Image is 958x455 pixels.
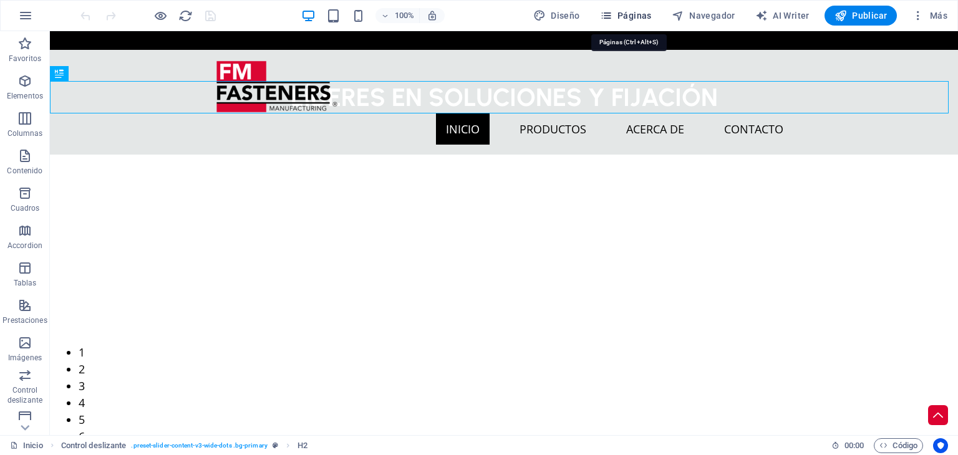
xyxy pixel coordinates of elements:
[912,9,947,22] span: Más
[131,438,267,453] span: . preset-slider-content-v3-wide-dots .bg-primary
[2,315,47,325] p: Prestaciones
[667,6,740,26] button: Navegador
[844,438,864,453] span: 00 00
[61,438,127,453] span: Haz clic para seleccionar y doble clic para editar
[831,438,864,453] h6: Tiempo de la sesión
[61,438,307,453] nav: breadcrumb
[394,8,414,23] h6: 100%
[933,438,948,453] button: Usercentrics
[9,54,41,64] p: Favoritos
[595,6,657,26] button: Páginas
[14,278,37,288] p: Tablas
[853,441,855,450] span: :
[273,442,278,449] i: Este elemento es un preajuste personalizable
[10,438,43,453] a: Haz clic para cancelar la selección y doble clic para abrir páginas
[825,6,898,26] button: Publicar
[528,6,585,26] div: Diseño (Ctrl+Alt+Y)
[879,438,917,453] span: Código
[298,438,307,453] span: Haz clic para seleccionar y doble clic para editar
[178,9,193,23] i: Volver a cargar página
[750,6,815,26] button: AI Writer
[427,10,438,21] i: Al redimensionar, ajustar el nivel de zoom automáticamente para ajustarse al dispositivo elegido.
[7,128,43,138] p: Columnas
[874,438,923,453] button: Código
[672,9,735,22] span: Navegador
[375,8,420,23] button: 100%
[178,8,193,23] button: reload
[8,353,42,363] p: Imágenes
[835,9,888,22] span: Publicar
[7,166,42,176] p: Contenido
[600,9,652,22] span: Páginas
[7,241,42,251] p: Accordion
[11,203,40,213] p: Cuadros
[528,6,585,26] button: Diseño
[533,9,580,22] span: Diseño
[7,91,43,101] p: Elementos
[153,8,168,23] button: Haz clic para salir del modo de previsualización y seguir editando
[755,9,810,22] span: AI Writer
[907,6,952,26] button: Más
